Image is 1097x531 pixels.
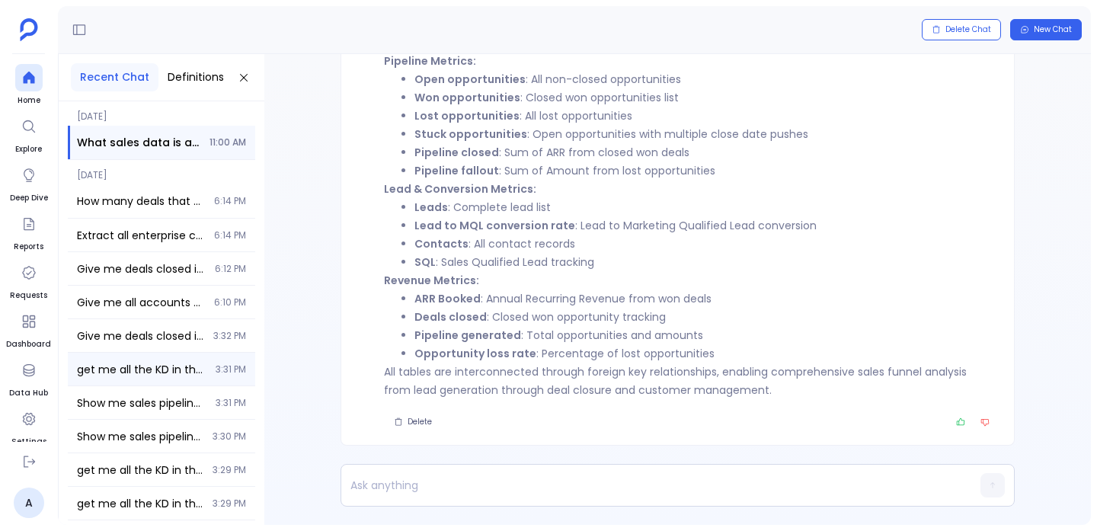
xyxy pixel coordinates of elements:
[15,143,43,155] span: Explore
[414,198,996,216] li: : Complete lead list
[77,135,200,150] span: What sales data is available? Show me details about Salesforce opportunities, leads, contacts, an...
[414,309,487,325] strong: Deals closed
[414,344,996,363] li: : Percentage of lost opportunities
[414,289,996,308] li: : Annual Recurring Revenue from won deals
[414,143,996,162] li: : Sum of ARR from closed won deals
[10,289,47,302] span: Requests
[414,253,996,271] li: : Sales Qualified Lead tracking
[384,273,479,288] strong: Revenue Metrics:
[68,160,255,181] span: [DATE]
[414,346,536,361] strong: Opportunity loss rate
[77,496,203,511] span: get me all the KD in the system
[384,363,996,399] p: All tables are interconnected through foreign key relationships, enabling comprehensive sales fun...
[414,235,996,253] li: : All contact records
[213,330,246,342] span: 3:32 PM
[71,63,158,91] button: Recent Chat
[209,136,246,149] span: 11:00 AM
[77,362,206,377] span: get me all the KD in the system
[158,63,233,91] button: Definitions
[10,162,48,204] a: Deep Dive
[408,417,432,427] span: Delete
[414,218,575,233] strong: Lead to MQL conversion rate
[215,263,246,275] span: 6:12 PM
[9,387,48,399] span: Data Hub
[77,429,203,444] span: Show me sales pipeline analysis for last 2 years
[77,395,206,411] span: Show me sales pipeline analysis for last 2 years
[414,236,469,251] strong: Contacts
[77,194,205,209] span: How many deals that were closed in the last 3 years have stopped used the service
[77,462,203,478] span: get me all the KD in the system
[15,113,43,155] a: Explore
[216,397,246,409] span: 3:31 PM
[384,53,476,69] strong: Pipeline Metrics:
[414,107,996,125] li: : All lost opportunities
[414,88,996,107] li: : Closed won opportunities list
[14,488,44,518] a: A
[414,108,520,123] strong: Lost opportunities
[414,326,996,344] li: : Total opportunities and amounts
[214,229,246,242] span: 6:14 PM
[216,363,246,376] span: 3:31 PM
[14,241,43,253] span: Reports
[77,328,204,344] span: Give me deals closed in 2015
[10,259,47,302] a: Requests
[414,125,996,143] li: : Open opportunities with multiple close date pushes
[414,145,499,160] strong: Pipeline closed
[414,328,521,343] strong: Pipeline generated
[945,24,991,35] span: Delete Chat
[10,192,48,204] span: Deep Dive
[414,291,481,306] strong: ARR Booked
[9,357,48,399] a: Data Hub
[214,195,246,207] span: 6:14 PM
[214,296,246,309] span: 6:10 PM
[77,261,206,277] span: Give me deals closed in 2015
[414,216,996,235] li: : Lead to Marketing Qualified Lead conversion
[414,200,448,215] strong: Leads
[213,430,246,443] span: 3:30 PM
[15,94,43,107] span: Home
[20,18,38,41] img: petavue logo
[6,338,51,350] span: Dashboard
[414,163,499,178] strong: Pipeline fallout
[68,101,255,123] span: [DATE]
[11,405,46,448] a: Settings
[922,19,1001,40] button: Delete Chat
[414,126,527,142] strong: Stuck opportunities
[213,497,246,510] span: 3:29 PM
[384,181,536,197] strong: Lead & Conversion Metrics:
[414,254,436,270] strong: SQL
[414,70,996,88] li: : All non-closed opportunities
[1010,19,1082,40] button: New Chat
[77,228,205,243] span: Extract all enterprise customers from Salesforce accounts using Customers key definition and ente...
[414,90,520,105] strong: Won opportunities
[11,436,46,448] span: Settings
[213,464,246,476] span: 3:29 PM
[414,72,526,87] strong: Open opportunities
[15,64,43,107] a: Home
[77,295,205,310] span: Give me all accounts with ARR less than 100k
[384,411,442,433] button: Delete
[6,308,51,350] a: Dashboard
[14,210,43,253] a: Reports
[1034,24,1072,35] span: New Chat
[414,162,996,180] li: : Sum of Amount from lost opportunities
[414,308,996,326] li: : Closed won opportunity tracking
